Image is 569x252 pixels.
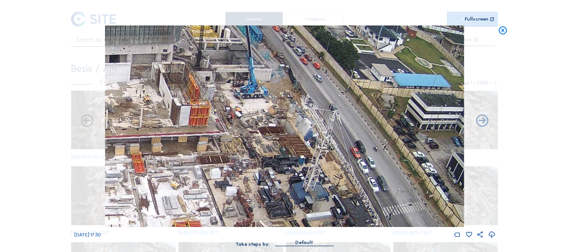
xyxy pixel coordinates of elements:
[475,114,489,129] i: Back
[295,239,313,247] div: Default
[465,17,488,22] div: Fullscreen
[74,232,101,238] span: [DATE] 17:30
[236,242,270,247] div: Take steps by:
[80,114,94,129] i: Forward
[105,25,464,227] img: Image
[275,239,333,246] div: Default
